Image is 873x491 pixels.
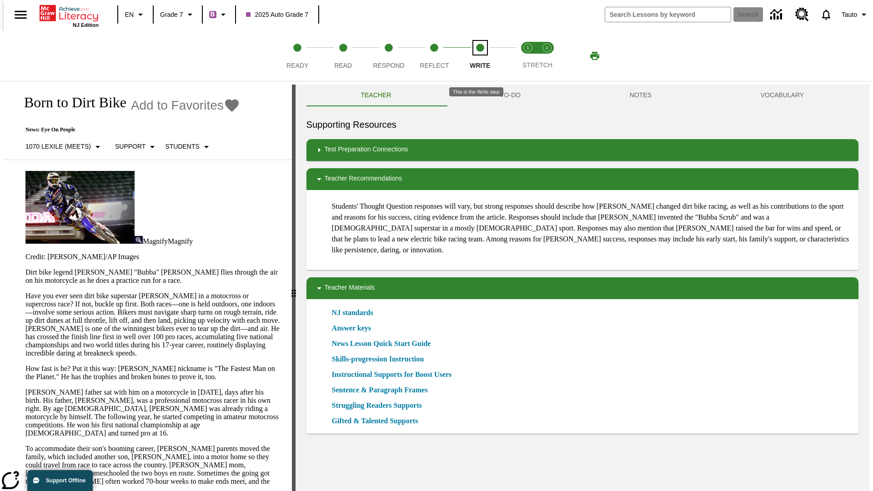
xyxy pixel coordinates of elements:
button: Boost Class color is purple. Change class color [206,6,232,23]
div: This is the Write step [449,87,503,96]
h1: Born to Dirt Bike [15,94,126,111]
p: Have you ever seen dirt bike superstar [PERSON_NAME] in a motocross or supercross race? If not, b... [25,292,281,357]
button: Stretch Read step 1 of 2 [515,31,541,81]
input: search field [605,7,731,22]
button: Grade: Grade 7, Select a grade [156,6,199,23]
div: Teacher Materials [306,277,858,299]
button: Reflect step 4 of 5 [408,31,461,81]
span: Tauto [842,10,857,20]
button: Print [580,48,609,64]
span: Magnify [143,237,168,245]
a: Resource Center, Will open in new tab [790,2,814,27]
div: Home [40,3,99,28]
a: Instructional Supports for Boost Users, Will open in new browser window or tab [332,369,452,380]
p: Students [165,142,199,151]
img: Motocross racer James Stewart flies through the air on his dirt bike. [25,171,135,244]
p: 1070 Lexile (Meets) [25,142,91,151]
p: Teacher Recommendations [325,174,402,185]
div: Instructional Panel Tabs [306,85,858,106]
p: Credit: [PERSON_NAME]/AP Images [25,253,281,261]
span: Grade 7 [160,10,183,20]
span: Support Offline [46,477,85,484]
a: Skills-progression Instruction, Will open in new browser window or tab [332,354,424,365]
span: Reflect [420,62,449,69]
button: Profile/Settings [838,6,873,23]
button: Scaffolds, Support [111,139,161,155]
span: Ready [286,62,308,69]
div: activity [296,85,869,491]
text: 2 [546,45,548,50]
a: Data Center [765,2,790,27]
button: Stretch Respond step 2 of 2 [534,31,560,81]
a: Gifted & Talented Supports [332,416,424,426]
span: NJ Edition [73,22,99,28]
p: News: Eye On People [15,126,240,133]
button: Open side menu [7,1,34,28]
span: Read [334,62,352,69]
div: reading [4,85,292,486]
a: Notifications [814,3,838,26]
span: Add to Favorites [131,98,224,113]
button: Teacher [306,85,446,106]
button: Add to Favorites - Born to Dirt Bike [131,97,240,113]
button: Select Lexile, 1070 Lexile (Meets) [22,139,107,155]
span: STRETCH [522,61,552,69]
a: Struggling Readers Supports [332,400,427,411]
a: Answer keys, Will open in new browser window or tab [332,323,371,334]
p: Test Preparation Connections [325,145,408,155]
p: [PERSON_NAME] father sat with him on a motorcycle in [DATE], days after his birth. His father, [P... [25,388,281,437]
button: VOCABULARY [706,85,858,106]
a: NJ standards [332,307,379,318]
p: Dirt bike legend [PERSON_NAME] "Bubba" [PERSON_NAME] flies through the air on his motorcycle as h... [25,268,281,285]
a: News Lesson Quick Start Guide, Will open in new browser window or tab [332,338,431,349]
span: 2025 Auto Grade 7 [246,10,309,20]
button: Support Offline [27,470,93,491]
button: Read step 2 of 5 [316,31,369,81]
button: NOTES [575,85,706,106]
p: Teacher Materials [325,283,375,294]
span: Magnify [168,237,193,245]
h6: Supporting Resources [306,117,858,132]
img: Magnify [135,236,143,244]
button: Respond step 3 of 5 [362,31,415,81]
div: Press Enter or Spacebar and then press right and left arrow keys to move the slider [292,85,296,491]
a: Sentence & Paragraph Frames, Will open in new browser window or tab [332,385,428,396]
div: Teacher Recommendations [306,168,858,190]
p: Support [115,142,145,151]
button: TO-DO [446,85,575,106]
button: Write step 5 of 5 [454,31,507,81]
div: Test Preparation Connections [306,139,858,161]
button: Ready step 1 of 5 [271,31,324,81]
span: Write [470,62,490,69]
span: Respond [373,62,404,69]
p: How fast is he? Put it this way: [PERSON_NAME] nickname is "The Fastest Man on the Planet." He ha... [25,365,281,381]
text: 1 [527,45,529,50]
button: Select Student [161,139,215,155]
button: Language: EN, Select a language [121,6,150,23]
p: Students' Thought Question responses will vary, but strong responses should describe how [PERSON_... [332,201,851,256]
span: B [211,9,215,20]
span: EN [125,10,134,20]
